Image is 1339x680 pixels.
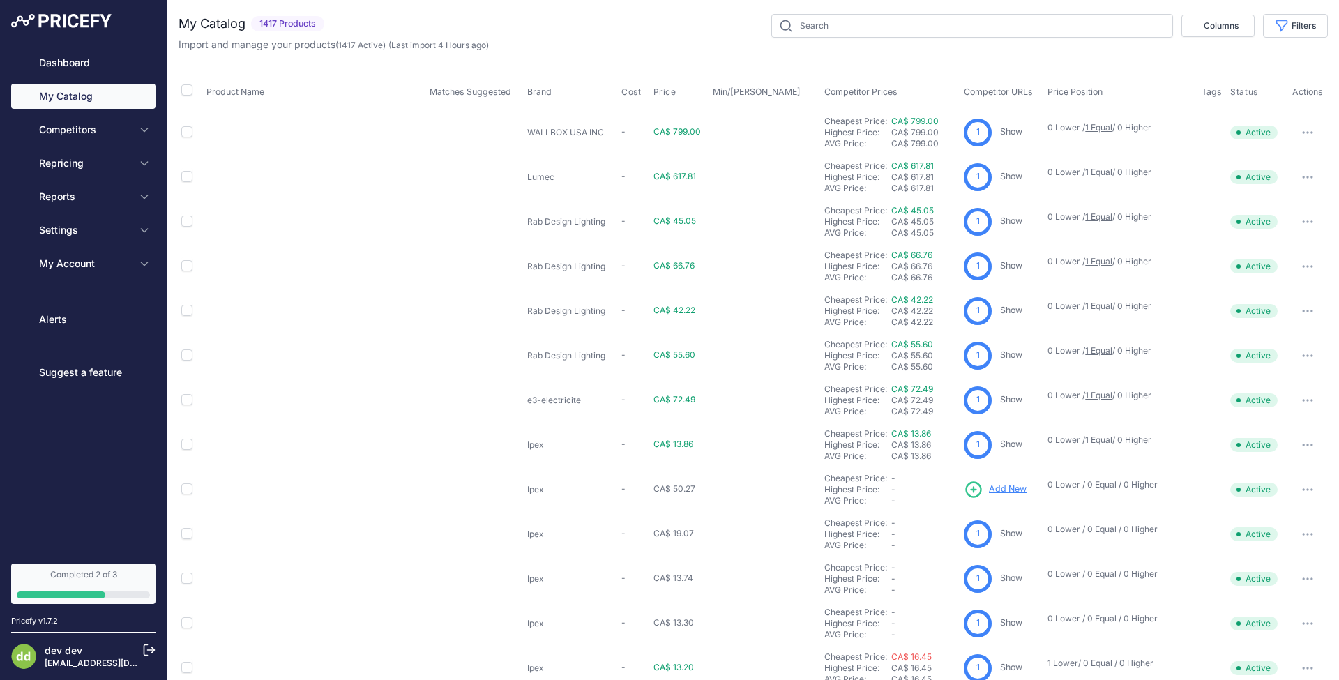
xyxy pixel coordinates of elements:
span: 1 [976,170,980,183]
button: Reports [11,184,156,209]
span: Competitor URLs [964,86,1033,97]
a: 1 Equal [1085,211,1112,222]
div: Highest Price: [824,305,891,317]
span: - [891,529,895,539]
span: ( ) [335,40,386,50]
a: 1 Equal [1085,390,1112,400]
span: 1 [976,393,980,407]
span: CA$ 45.05 [653,216,696,226]
div: Highest Price: [824,216,891,227]
span: - [621,126,626,137]
div: CA$ 72.49 [891,406,958,417]
div: Highest Price: [824,350,891,361]
span: 1 [976,215,980,228]
span: 1 [976,438,980,451]
a: Show [1000,126,1022,137]
div: CA$ 799.00 [891,138,958,149]
button: Settings [11,218,156,243]
div: AVG Price: [824,406,891,417]
span: - [891,540,895,550]
span: - [621,617,626,628]
div: Highest Price: [824,395,891,406]
a: Cheapest Price: [824,517,887,528]
span: CA$ 42.22 [891,305,933,316]
span: - [891,573,895,584]
p: Ipex [527,573,616,584]
span: CA$ 13.86 [891,439,931,450]
span: - [621,349,626,360]
span: Repricing [39,156,130,170]
a: Cheapest Price: [824,473,887,483]
span: CA$ 799.00 [891,127,939,137]
div: CA$ 617.81 [891,183,958,194]
a: Cheapest Price: [824,294,887,305]
span: - [891,517,895,528]
span: 1 [976,304,980,317]
div: CA$ 55.60 [891,361,958,372]
span: CA$ 13.30 [653,617,694,628]
p: / 0 Equal / 0 Higher [1047,658,1187,669]
a: Show [1000,528,1022,538]
div: Highest Price: [824,127,891,138]
a: CA$ 45.05 [891,205,934,216]
div: CA$ 13.86 [891,451,958,462]
span: Price [653,86,676,98]
span: 1 [976,572,980,585]
span: - [621,528,626,538]
button: Competitors [11,117,156,142]
a: Cheapest Price: [824,160,887,171]
a: 1 Equal [1085,435,1112,445]
a: CA$ 66.76 [891,250,932,260]
span: CA$ 66.76 [891,261,932,271]
button: Columns [1181,15,1255,37]
span: Competitor Prices [824,86,898,97]
p: 0 Lower / / 0 Higher [1047,345,1187,356]
div: AVG Price: [824,183,891,194]
span: Add New [989,483,1027,496]
span: CA$ 617.81 [891,172,934,182]
span: CA$ 13.20 [653,662,694,672]
div: Highest Price: [824,663,891,674]
span: Price Position [1047,86,1103,97]
button: Cost [621,86,644,98]
a: Show [1000,662,1022,672]
p: 0 Lower / / 0 Higher [1047,211,1187,222]
span: - [621,260,626,271]
a: 1 Equal [1085,256,1112,266]
a: Cheapest Price: [824,339,887,349]
div: Pricefy v1.7.2 [11,615,58,627]
div: Completed 2 of 3 [17,569,150,580]
p: e3-electricite [527,395,616,406]
p: Rab Design Lighting [527,216,616,227]
span: Active [1230,617,1278,630]
button: Repricing [11,151,156,176]
button: Status [1230,86,1261,98]
p: WALLBOX USA INC [527,127,616,138]
div: AVG Price: [824,317,891,328]
span: - [621,439,626,449]
span: - [891,584,895,595]
span: CA$ 66.76 [653,260,695,271]
div: Highest Price: [824,618,891,629]
span: Actions [1292,86,1323,97]
a: 1417 Active [338,40,383,50]
a: Suggest a feature [11,360,156,385]
a: Alerts [11,307,156,332]
p: 0 Lower / 0 Equal / 0 Higher [1047,524,1187,535]
span: CA$ 13.86 [653,439,693,449]
span: CA$ 42.22 [653,305,695,315]
span: CA$ 13.74 [653,573,693,583]
p: Rab Design Lighting [527,261,616,272]
span: Tags [1202,86,1222,97]
a: CA$ 16.45 [891,651,932,662]
span: 1417 Products [251,16,324,32]
p: 0 Lower / 0 Equal / 0 Higher [1047,568,1187,580]
span: Status [1230,86,1258,98]
a: Show [1000,394,1022,405]
span: - [891,495,895,506]
a: Cheapest Price: [824,116,887,126]
span: CA$ 45.05 [891,216,934,227]
span: Active [1230,304,1278,318]
span: Active [1230,259,1278,273]
span: 1 [976,349,980,362]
